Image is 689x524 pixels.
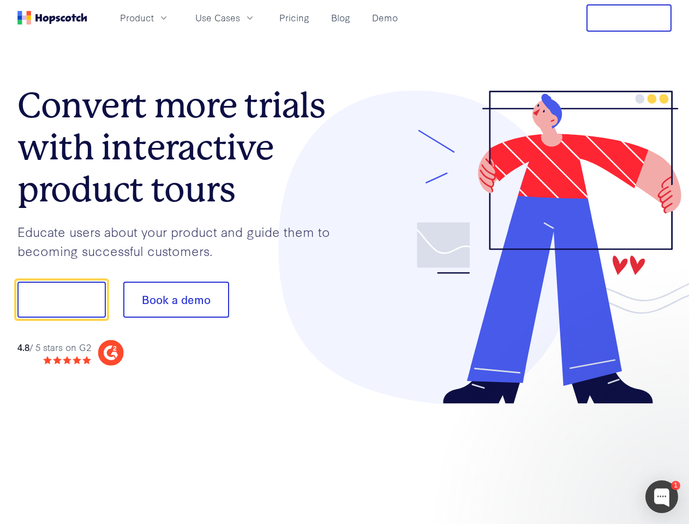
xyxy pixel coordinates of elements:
span: Product [120,11,154,25]
div: / 5 stars on G2 [17,341,91,354]
a: Demo [368,9,402,27]
button: Use Cases [189,9,262,27]
p: Educate users about your product and guide them to becoming successful customers. [17,222,345,260]
a: Home [17,11,87,25]
button: Book a demo [123,282,229,318]
strong: 4.8 [17,341,29,353]
button: Free Trial [586,4,672,32]
a: Blog [327,9,355,27]
a: Pricing [275,9,314,27]
div: 1 [671,481,680,490]
button: Show me! [17,282,106,318]
h1: Convert more trials with interactive product tours [17,85,345,210]
button: Product [113,9,176,27]
span: Use Cases [195,11,240,25]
